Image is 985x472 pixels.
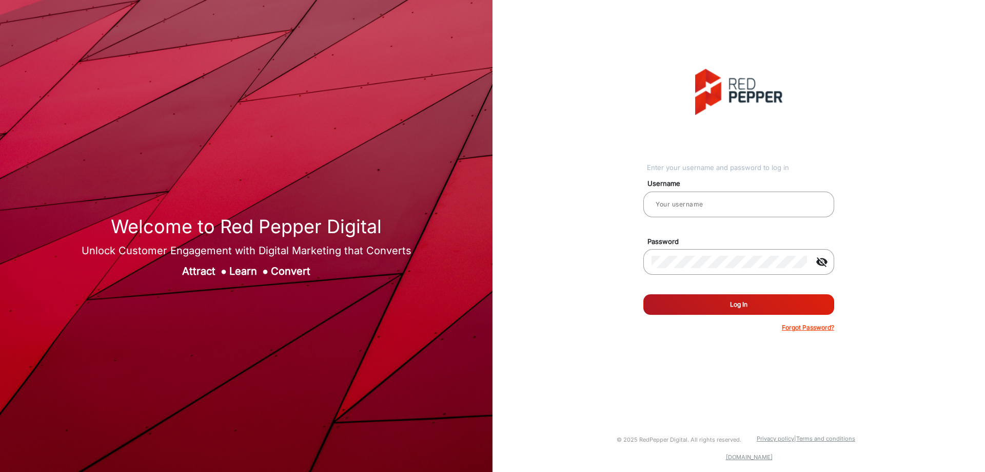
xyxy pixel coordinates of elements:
[794,435,796,442] a: |
[647,163,834,173] div: Enter your username and password to log in
[652,198,826,211] input: Your username
[782,323,834,332] p: Forgot Password?
[810,256,834,268] mat-icon: visibility_off
[695,69,782,115] img: vmg-logo
[643,294,834,315] button: Log In
[757,435,794,442] a: Privacy policy
[82,243,411,258] div: Unlock Customer Engagement with Digital Marketing that Converts
[640,179,846,189] mat-label: Username
[640,237,846,247] mat-label: Password
[221,265,227,277] span: ●
[262,265,268,277] span: ●
[82,263,411,279] div: Attract Learn Convert
[82,216,411,238] h1: Welcome to Red Pepper Digital
[726,454,773,461] a: [DOMAIN_NAME]
[617,436,741,443] small: © 2025 RedPepper Digital. All rights reserved.
[796,435,855,442] a: Terms and conditions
